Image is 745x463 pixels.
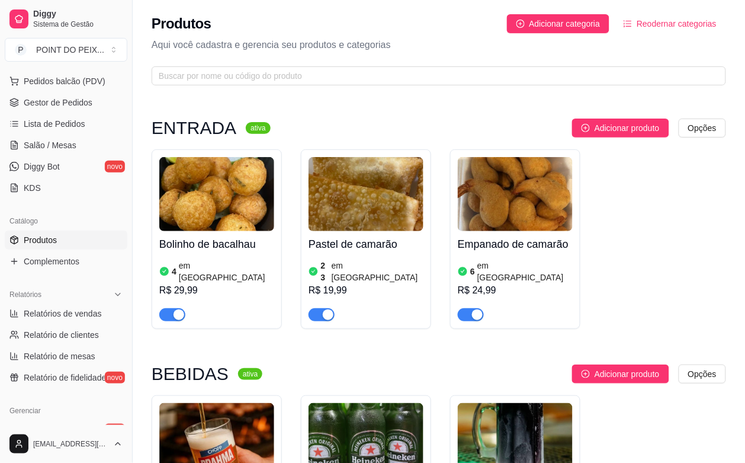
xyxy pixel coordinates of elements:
span: Relatório de mesas [24,350,95,362]
span: Entregadores [24,424,73,436]
span: plus-circle [582,370,590,378]
button: Adicionar produto [572,365,669,384]
a: KDS [5,178,127,197]
button: Select a team [5,38,127,62]
article: 6 [470,266,475,277]
article: em [GEOGRAPHIC_DATA] [179,260,274,283]
span: Relatório de clientes [24,329,99,341]
img: product-image [309,157,423,231]
span: Relatórios [9,290,41,299]
button: Adicionar categoria [507,14,610,33]
span: Produtos [24,234,57,246]
article: em [GEOGRAPHIC_DATA] [477,260,573,283]
span: Salão / Mesas [24,139,76,151]
span: P [15,44,27,56]
sup: ativa [238,368,262,380]
button: [EMAIL_ADDRESS][DOMAIN_NAME] [5,430,127,458]
span: Sistema de Gestão [33,20,123,29]
span: Adicionar produto [595,122,660,135]
div: Catálogo [5,212,127,231]
h3: BEBIDAS [152,367,229,381]
span: Diggy [33,9,123,20]
a: Entregadoresnovo [5,420,127,439]
span: Lista de Pedidos [24,118,85,130]
div: R$ 24,99 [458,283,573,298]
a: Relatório de clientes [5,325,127,344]
span: [EMAIL_ADDRESS][DOMAIN_NAME] [33,439,108,449]
button: Opções [679,365,726,384]
article: 23 [321,260,329,283]
article: 4 [172,266,176,277]
article: em [GEOGRAPHIC_DATA] [332,260,423,283]
span: Relatórios de vendas [24,308,102,320]
span: Gestor de Pedidos [24,97,92,108]
button: Pedidos balcão (PDV) [5,72,127,91]
sup: ativa [246,122,270,134]
input: Buscar por nome ou código do produto [159,69,709,82]
button: Adicionar produto [572,119,669,138]
button: Opções [679,119,726,138]
span: Complementos [24,256,79,267]
span: KDS [24,182,41,194]
h3: ENTRADA [152,121,236,135]
div: R$ 19,99 [309,283,423,298]
span: Adicionar produto [595,368,660,381]
span: Relatório de fidelidade [24,372,106,384]
button: Reodernar categorias [614,14,726,33]
a: Relatórios de vendas [5,304,127,323]
a: Relatório de mesas [5,347,127,366]
p: Aqui você cadastra e gerencia seu produtos e categorias [152,38,726,52]
span: Opções [688,122,717,135]
a: DiggySistema de Gestão [5,5,127,33]
h4: Pastel de camarão [309,236,423,253]
span: Opções [688,368,717,381]
h4: Bolinho de bacalhau [159,236,274,253]
span: plus-circle [516,20,525,28]
span: ordered-list [624,20,632,28]
span: Adicionar categoria [529,17,601,30]
div: POINT DO PEIX ... [36,44,104,56]
a: Complementos [5,252,127,271]
span: Reodernar categorias [637,17,717,30]
a: Produtos [5,231,127,250]
a: Salão / Mesas [5,136,127,155]
a: Lista de Pedidos [5,114,127,133]
h4: Empanado de camarão [458,236,573,253]
a: Gestor de Pedidos [5,93,127,112]
img: product-image [159,157,274,231]
h2: Produtos [152,14,211,33]
div: R$ 29,99 [159,283,274,298]
span: Pedidos balcão (PDV) [24,75,105,87]
span: plus-circle [582,124,590,132]
img: product-image [458,157,573,231]
a: Relatório de fidelidadenovo [5,368,127,387]
a: Diggy Botnovo [5,157,127,176]
span: Diggy Bot [24,161,60,173]
div: Gerenciar [5,401,127,420]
